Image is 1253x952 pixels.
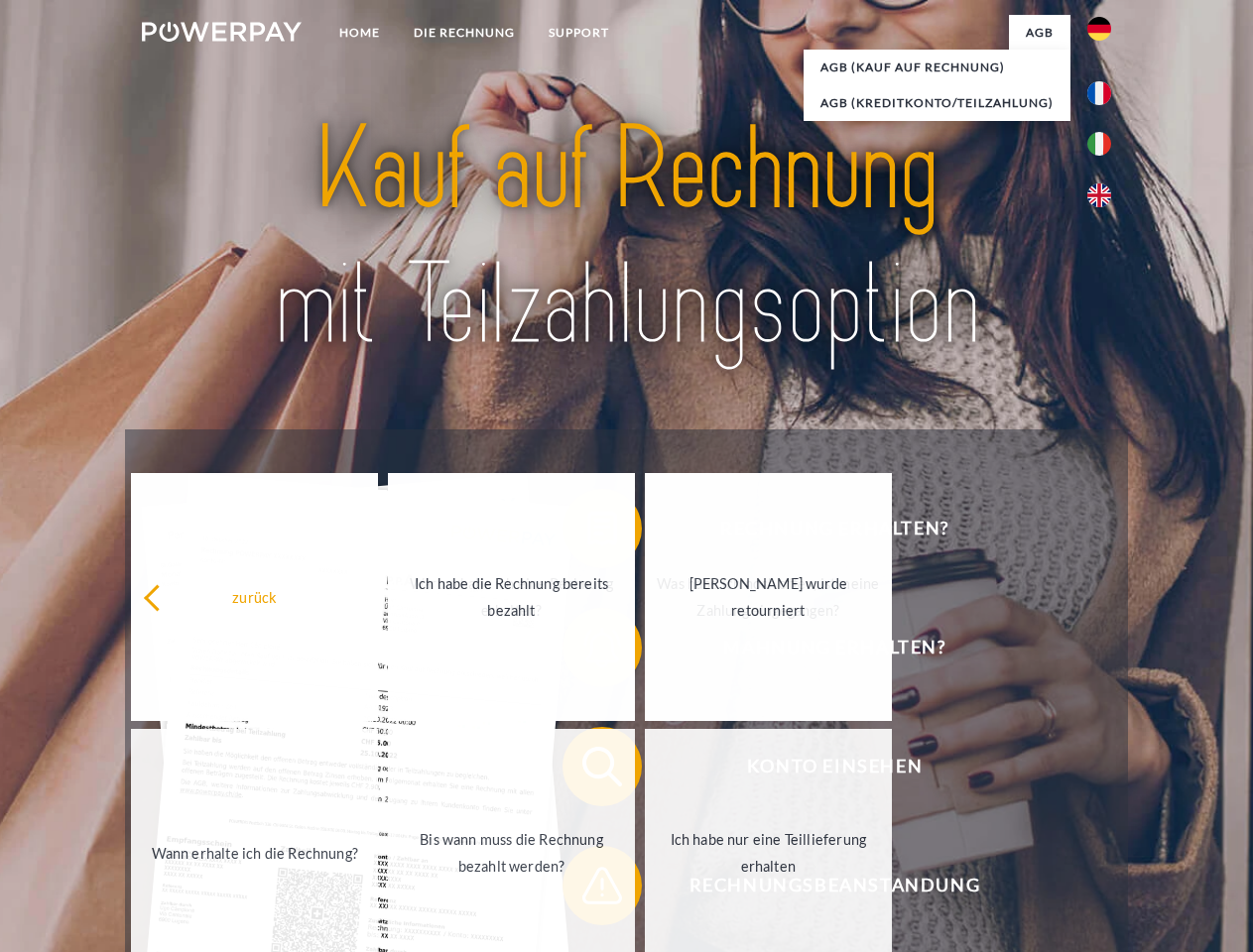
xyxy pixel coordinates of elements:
a: AGB (Kreditkonto/Teilzahlung) [804,85,1070,121]
div: Ich habe nur eine Teillieferung erhalten [657,826,880,880]
img: de [1087,17,1111,41]
img: logo-powerpay-white.svg [142,22,302,42]
img: en [1087,183,1111,207]
a: Home [322,15,397,51]
img: title-powerpay_de.svg [189,95,1064,380]
div: Wann erhalte ich die Rechnung? [143,839,366,866]
img: it [1087,132,1111,156]
div: [PERSON_NAME] wurde retourniert [657,570,880,624]
img: fr [1087,81,1111,105]
div: zurück [143,583,366,610]
a: AGB (Kauf auf Rechnung) [804,50,1070,85]
div: Ich habe die Rechnung bereits bezahlt [400,570,623,624]
a: agb [1009,15,1070,51]
a: DIE RECHNUNG [397,15,532,51]
div: Bis wann muss die Rechnung bezahlt werden? [400,826,623,880]
a: SUPPORT [532,15,626,51]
